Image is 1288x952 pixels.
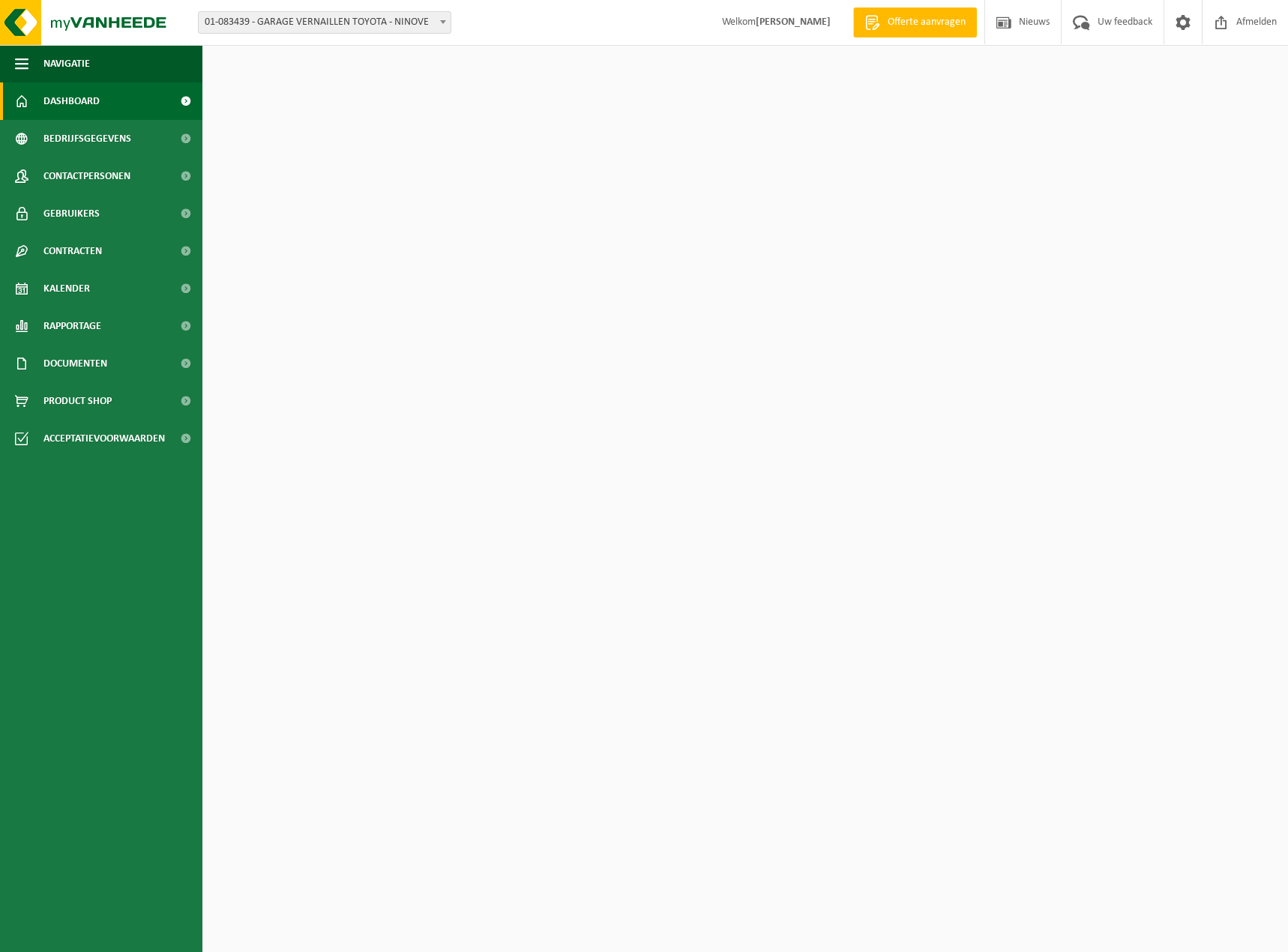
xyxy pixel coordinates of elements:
a: Offerte aanvragen [853,7,977,37]
span: Contracten [43,232,102,270]
span: Gebruikers [43,195,100,232]
span: 01-083439 - GARAGE VERNAILLEN TOYOTA - NINOVE [198,11,451,34]
span: Rapportage [43,307,101,345]
span: Contactpersonen [43,157,130,195]
span: Documenten [43,345,107,382]
span: Offerte aanvragen [884,15,969,30]
span: Product Shop [43,382,112,420]
span: 01-083439 - GARAGE VERNAILLEN TOYOTA - NINOVE [199,12,451,33]
strong: [PERSON_NAME] [756,16,831,28]
span: Bedrijfsgegevens [43,120,131,157]
span: Kalender [43,270,90,307]
span: Dashboard [43,82,100,120]
span: Acceptatievoorwaarden [43,420,165,457]
span: Navigatie [43,45,90,82]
